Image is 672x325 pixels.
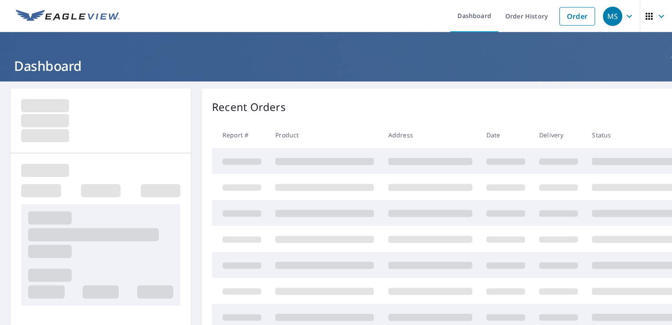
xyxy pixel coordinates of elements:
[479,122,532,148] th: Date
[268,122,381,148] th: Product
[212,122,268,148] th: Report #
[381,122,479,148] th: Address
[16,10,120,23] img: EV Logo
[532,122,585,148] th: Delivery
[559,7,595,26] a: Order
[212,99,286,115] p: Recent Orders
[11,57,661,75] h1: Dashboard
[603,7,622,26] div: MS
